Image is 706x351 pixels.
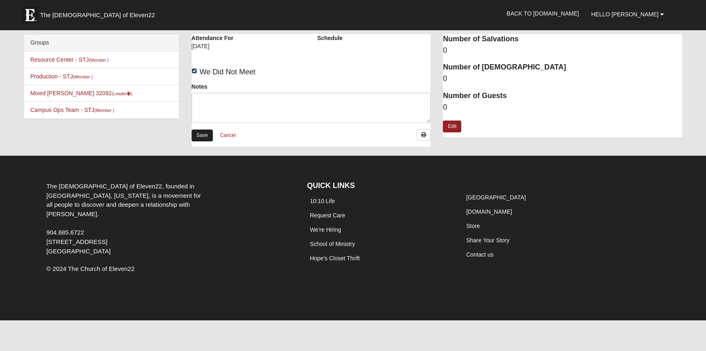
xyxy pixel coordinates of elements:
[200,68,256,76] span: We Did Not Meet
[466,251,494,258] a: Contact us
[192,130,213,141] a: Save
[443,45,682,56] dd: 0
[466,223,480,229] a: Store
[585,4,670,25] a: Hello [PERSON_NAME]
[192,83,208,91] label: Notes
[443,34,682,45] dt: Number of Salvations
[310,198,335,204] a: 10:10 Life
[73,74,92,79] small: (Member )
[591,11,659,18] span: Hello [PERSON_NAME]
[466,237,509,244] a: Share Your Story
[47,248,111,255] span: [GEOGRAPHIC_DATA]
[310,241,355,247] a: School of Ministry
[310,226,341,233] a: We're Hiring
[500,3,585,24] a: Back to [DOMAIN_NAME]
[47,265,135,272] span: © 2024 The Church of Eleven22
[443,74,682,84] dd: 0
[22,7,38,23] img: Eleven22 logo
[192,42,242,56] div: [DATE]
[30,73,93,80] a: Production - STJ(Member )
[443,62,682,73] dt: Number of [DEMOGRAPHIC_DATA]
[417,129,431,141] a: Print Attendance Roster
[443,91,682,101] dt: Number of Guests
[30,56,109,63] a: Resource Center - STJ(Member )
[215,129,241,142] a: Cancel
[443,102,682,113] dd: 0
[466,194,526,201] a: [GEOGRAPHIC_DATA]
[317,34,342,42] label: Schedule
[40,182,214,256] div: The [DEMOGRAPHIC_DATA] of Eleven22, founded in [GEOGRAPHIC_DATA], [US_STATE], is a movement for a...
[443,121,461,132] a: Edit
[310,255,360,262] a: Hope's Closet Thrift
[18,3,181,23] a: The [DEMOGRAPHIC_DATA] of Eleven22
[94,108,114,113] small: (Member )
[466,208,512,215] a: [DOMAIN_NAME]
[30,90,132,96] a: Mixed [PERSON_NAME] 32092(Leader)
[307,181,451,190] h4: QUICK LINKS
[192,34,234,42] label: Attendance For
[24,34,179,51] div: Groups
[310,212,345,219] a: Request Care
[192,68,197,74] input: We Did Not Meet
[112,91,132,96] small: (Leader )
[40,11,155,19] span: The [DEMOGRAPHIC_DATA] of Eleven22
[30,107,114,113] a: Campus Ops Team - STJ(Member )
[89,58,108,63] small: (Member )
